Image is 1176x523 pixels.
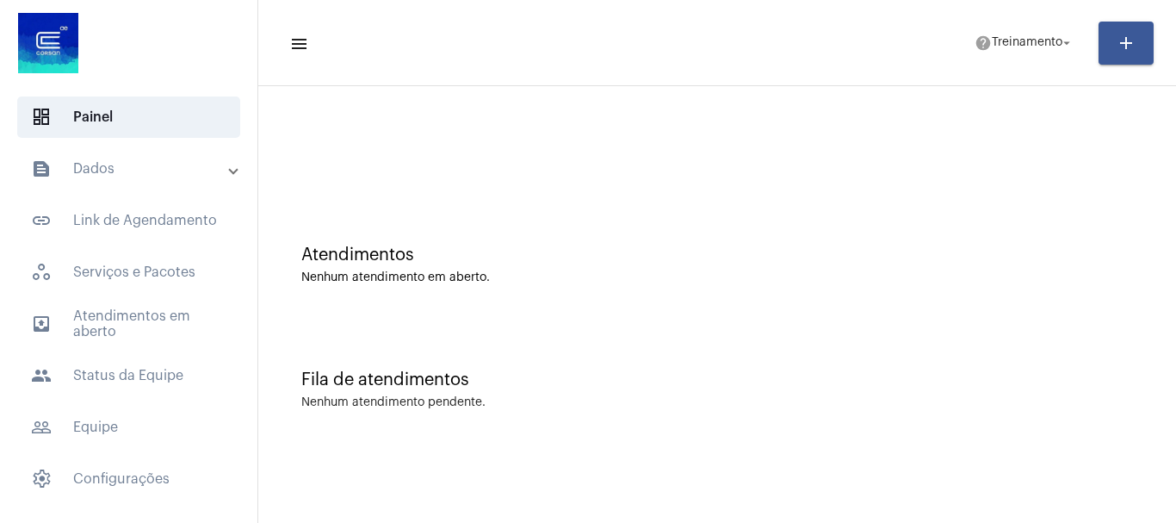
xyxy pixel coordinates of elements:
div: Nenhum atendimento pendente. [301,396,486,409]
span: Atendimentos em aberto [17,303,240,345]
span: Link de Agendamento [17,200,240,241]
span: Configurações [17,458,240,500]
mat-panel-title: Dados [31,159,230,179]
mat-icon: sidenav icon [31,365,52,386]
img: d4669ae0-8c07-2337-4f67-34b0df7f5ae4.jpeg [14,9,83,78]
mat-icon: add [1116,33,1136,53]
mat-icon: sidenav icon [31,210,52,231]
div: Fila de atendimentos [301,370,1133,389]
div: Nenhum atendimento em aberto. [301,271,1133,284]
span: sidenav icon [31,262,52,283]
mat-icon: sidenav icon [31,417,52,438]
mat-expansion-panel-header: sidenav iconDados [10,148,257,190]
span: sidenav icon [31,107,52,128]
span: Treinamento [992,37,1062,49]
span: sidenav icon [31,469,52,489]
mat-icon: arrow_drop_down [1059,35,1074,51]
mat-icon: sidenav icon [289,34,306,54]
mat-icon: help [975,34,992,52]
mat-icon: sidenav icon [31,159,52,179]
mat-icon: sidenav icon [31,314,52,334]
span: Equipe [17,407,240,448]
div: Atendimentos [301,246,1133,265]
button: Treinamento [964,26,1085,60]
span: Serviços e Pacotes [17,252,240,293]
span: Painel [17,97,240,138]
span: Status da Equipe [17,355,240,396]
